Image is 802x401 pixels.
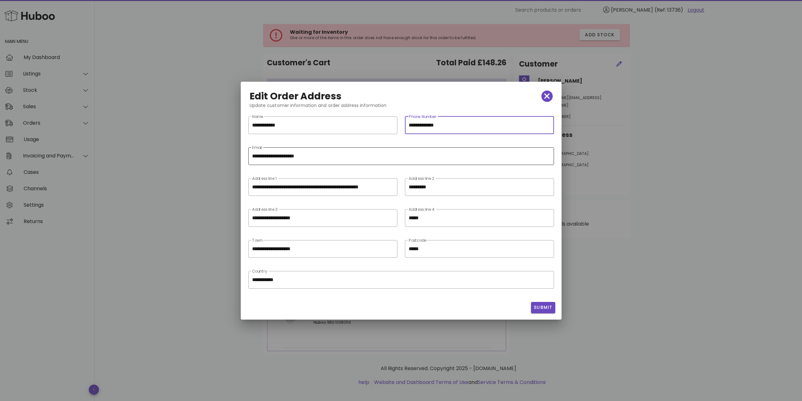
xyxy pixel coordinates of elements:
div: Update customer information and order address information [245,102,558,114]
label: Address line 1 [252,176,277,181]
button: Submit [531,302,555,313]
label: Town [252,238,262,243]
label: Name [252,115,263,119]
label: Postcode [409,238,426,243]
label: Phone Number [409,115,437,119]
label: Email [252,145,262,150]
h2: Edit Order Address [250,91,342,101]
label: Country [252,269,267,274]
label: Address line 4 [409,207,435,212]
label: Address line 3 [252,207,278,212]
label: Address line 2 [409,176,434,181]
span: Submit [534,304,553,311]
